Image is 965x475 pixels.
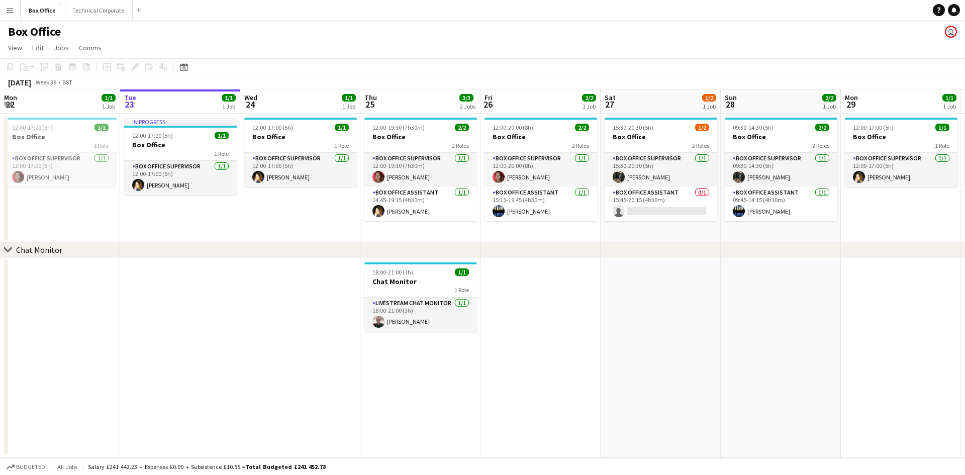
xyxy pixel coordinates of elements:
[485,93,493,102] span: Fri
[845,118,957,187] app-job-card: 12:00-17:00 (5h)1/1Box Office1 RoleBox Office Supervisor1/112:00-17:00 (5h)[PERSON_NAME]
[945,26,957,38] app-user-avatar: Millie Haldane
[32,43,44,52] span: Edit
[485,153,597,187] app-card-role: Box Office Supervisor1/112:00-20:00 (8h)[PERSON_NAME]
[452,142,469,149] span: 2 Roles
[459,94,473,102] span: 3/3
[943,103,956,110] div: 1 Job
[582,94,596,102] span: 2/2
[843,99,858,110] span: 29
[94,124,109,131] span: 1/1
[88,463,326,470] div: Salary £241 442.23 + Expenses £0.00 + Subsistence £10.55 =
[603,99,616,110] span: 27
[364,132,477,141] h3: Box Office
[823,103,836,110] div: 1 Job
[725,187,837,221] app-card-role: Box Office Assistant1/109:45-14:15 (4h30m)[PERSON_NAME]
[4,153,117,187] app-card-role: Box Office Supervisor1/112:00-17:00 (5h)[PERSON_NAME]
[222,94,236,102] span: 1/1
[454,286,469,294] span: 1 Role
[124,93,136,102] span: Tue
[334,142,349,149] span: 1 Role
[364,118,477,221] app-job-card: 12:00-19:30 (7h30m)2/2Box Office2 RolesBox Office Supervisor1/112:00-19:30 (7h30m)[PERSON_NAME]Bo...
[4,118,117,187] app-job-card: 12:00-17:00 (5h)1/1Box Office1 RoleBox Office Supervisor1/112:00-17:00 (5h)[PERSON_NAME]
[815,124,829,131] span: 2/2
[485,132,597,141] h3: Box Office
[723,99,737,110] span: 28
[335,124,349,131] span: 1/1
[244,153,357,187] app-card-role: Box Office Supervisor1/112:00-17:00 (5h)[PERSON_NAME]
[605,187,717,221] app-card-role: Box Office Assistant0/115:45-20:15 (4h30m)
[605,132,717,141] h3: Box Office
[455,268,469,276] span: 1/1
[822,94,836,102] span: 2/2
[703,103,716,110] div: 1 Job
[244,93,257,102] span: Wed
[372,268,413,276] span: 18:00-21:00 (3h)
[583,103,596,110] div: 1 Job
[75,41,106,54] a: Comms
[455,124,469,131] span: 2/2
[605,118,717,221] app-job-card: 15:30-20:30 (5h)1/2Box Office2 RolesBox Office Supervisor1/115:30-20:30 (5h)[PERSON_NAME]Box Offi...
[215,132,229,139] span: 1/1
[62,78,72,86] div: BST
[363,99,377,110] span: 25
[342,103,355,110] div: 1 Job
[572,142,589,149] span: 2 Roles
[942,94,956,102] span: 1/1
[33,78,58,86] span: Week 39
[102,103,115,110] div: 1 Job
[733,124,774,131] span: 09:30-14:30 (5h)
[845,93,858,102] span: Mon
[124,118,237,126] div: In progress
[222,103,235,110] div: 1 Job
[132,132,173,139] span: 12:00-17:00 (5h)
[364,298,477,332] app-card-role: Livestream Chat Monitor1/118:00-21:00 (3h)[PERSON_NAME]
[124,140,237,149] h3: Box Office
[364,93,377,102] span: Thu
[692,142,709,149] span: 2 Roles
[605,153,717,187] app-card-role: Box Office Supervisor1/115:30-20:30 (5h)[PERSON_NAME]
[3,99,17,110] span: 22
[102,94,116,102] span: 1/1
[702,94,716,102] span: 1/2
[485,118,597,221] app-job-card: 12:00-20:00 (8h)2/2Box Office2 RolesBox Office Supervisor1/112:00-20:00 (8h)[PERSON_NAME]Box Offi...
[124,161,237,195] app-card-role: Box Office Supervisor1/112:00-17:00 (5h)[PERSON_NAME]
[364,262,477,332] app-job-card: 18:00-21:00 (3h)1/1Chat Monitor1 RoleLivestream Chat Monitor1/118:00-21:00 (3h)[PERSON_NAME]
[16,245,62,255] div: Chat Monitor
[935,124,949,131] span: 1/1
[460,103,475,110] div: 2 Jobs
[725,132,837,141] h3: Box Office
[94,142,109,149] span: 1 Role
[245,463,326,470] span: Total Budgeted £241 452.78
[575,124,589,131] span: 2/2
[244,118,357,187] app-job-card: 12:00-17:00 (5h)1/1Box Office1 RoleBox Office Supervisor1/112:00-17:00 (5h)[PERSON_NAME]
[812,142,829,149] span: 2 Roles
[364,153,477,187] app-card-role: Box Office Supervisor1/112:00-19:30 (7h30m)[PERSON_NAME]
[372,124,425,131] span: 12:00-19:30 (7h30m)
[64,1,133,20] button: Technical Corporate
[725,118,837,221] app-job-card: 09:30-14:30 (5h)2/2Box Office2 RolesBox Office Supervisor1/109:30-14:30 (5h)[PERSON_NAME]Box Offi...
[244,132,357,141] h3: Box Office
[8,43,22,52] span: View
[725,153,837,187] app-card-role: Box Office Supervisor1/109:30-14:30 (5h)[PERSON_NAME]
[50,41,73,54] a: Jobs
[725,93,737,102] span: Sun
[493,124,533,131] span: 12:00-20:00 (8h)
[28,41,48,54] a: Edit
[845,132,957,141] h3: Box Office
[4,93,17,102] span: Mon
[79,43,102,52] span: Comms
[16,463,45,470] span: Budgeted
[54,43,69,52] span: Jobs
[124,118,237,195] app-job-card: In progress12:00-17:00 (5h)1/1Box Office1 RoleBox Office Supervisor1/112:00-17:00 (5h)[PERSON_NAME]
[935,142,949,149] span: 1 Role
[364,187,477,221] app-card-role: Box Office Assistant1/114:45-19:15 (4h30m)[PERSON_NAME]
[55,463,79,470] span: All jobs
[605,93,616,102] span: Sat
[12,124,53,131] span: 12:00-17:00 (5h)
